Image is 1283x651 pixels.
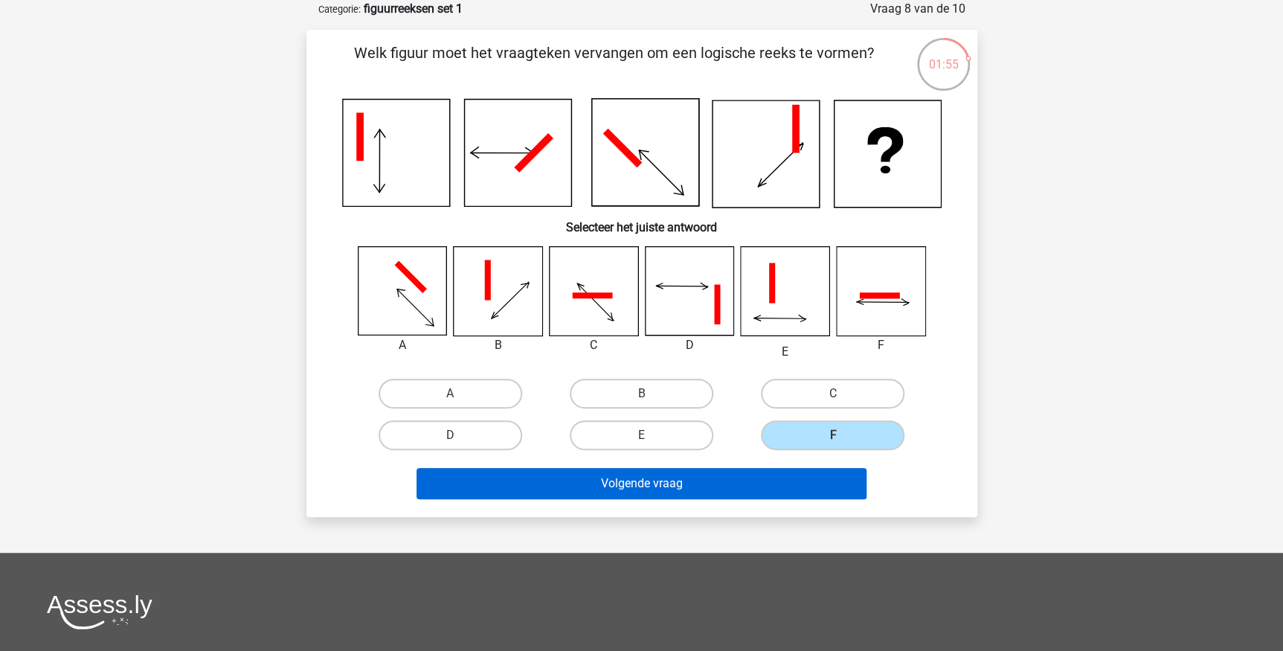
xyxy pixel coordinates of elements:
[379,420,522,450] label: D
[442,336,554,354] div: B
[761,379,904,408] label: C
[347,336,459,354] div: A
[47,594,152,629] img: Assessly logo
[417,468,866,499] button: Volgende vraag
[761,420,904,450] label: F
[570,420,713,450] label: E
[379,379,522,408] label: A
[570,379,713,408] label: B
[364,1,463,16] strong: figuurreeksen set 1
[916,36,971,74] div: 01:55
[538,336,650,354] div: C
[729,343,841,361] div: E
[318,4,361,15] small: Categorie:
[825,336,937,354] div: F
[330,208,954,234] h6: Selecteer het juiste antwoord
[330,42,898,86] p: Welk figuur moet het vraagteken vervangen om een logische reeks te vormen?
[634,336,746,354] div: D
